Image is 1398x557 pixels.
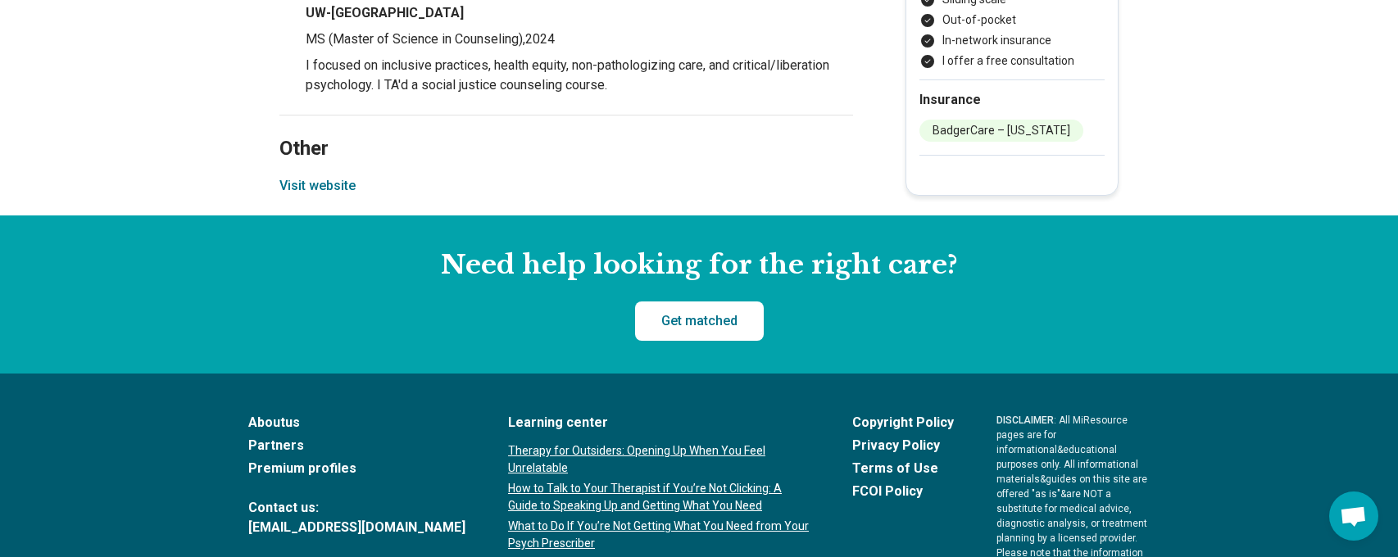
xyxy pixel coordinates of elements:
[248,436,465,455] a: Partners
[919,11,1105,29] li: Out-of-pocket
[852,413,954,432] a: Copyright Policy
[1329,491,1378,541] div: Open chat
[248,459,465,478] a: Premium profiles
[996,414,1054,426] span: DISCLAIMER
[852,482,954,501] a: FCOI Policy
[919,90,1105,110] h2: Insurance
[919,120,1083,142] li: BadgerCare – [US_STATE]
[248,413,465,432] a: Aboutus
[306,3,853,23] h4: UW-[GEOGRAPHIC_DATA]
[279,96,853,163] h2: Other
[508,442,810,477] a: Therapy for Outsiders: Opening Up When You Feel Unrelatable
[852,459,954,478] a: Terms of Use
[306,29,853,49] p: MS (Master of Science in Counseling) , 2024
[508,413,810,432] a: Learning center
[852,436,954,455] a: Privacy Policy
[919,32,1105,49] li: In-network insurance
[13,248,1385,283] h2: Need help looking for the right care?
[248,498,465,518] span: Contact us:
[508,480,810,514] a: How to Talk to Your Therapist if You’re Not Clicking: A Guide to Speaking Up and Getting What You...
[248,518,465,537] a: [EMAIL_ADDRESS][DOMAIN_NAME]
[508,518,810,552] a: What to Do If You’re Not Getting What You Need from Your Psych Prescriber
[635,301,764,341] a: Get matched
[279,176,356,196] button: Visit website
[306,56,853,95] p: I focused on inclusive practices, health equity, non-pathologizing care, and critical/liberation ...
[919,52,1105,70] li: I offer a free consultation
